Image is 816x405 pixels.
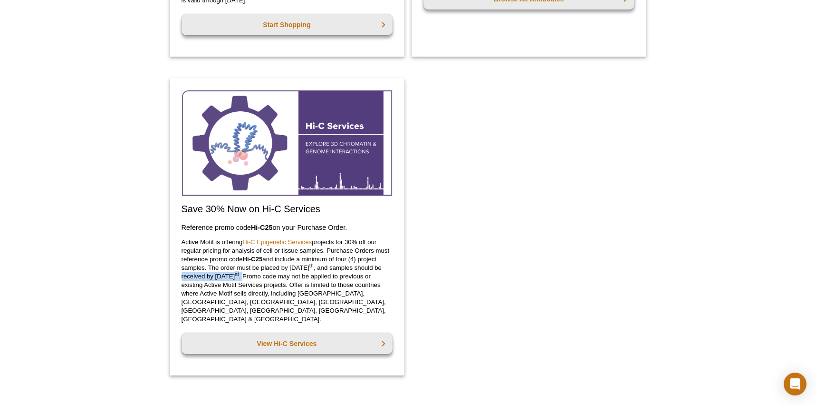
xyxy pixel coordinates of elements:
[235,271,239,277] sup: st
[243,256,263,263] strong: Hi-C25
[182,222,393,233] h3: Reference promo code on your Purchase Order.
[242,238,312,246] a: Hi-C Epigenetic Services
[784,373,806,395] div: Open Intercom Messenger
[182,14,393,35] a: Start Shopping
[182,203,393,215] h2: Save 30% Now on Hi-C Services
[182,90,393,196] img: Hi-C Service Promotion
[182,333,393,354] a: View Hi-C Services
[182,238,393,324] p: Active Motif is offering projects for 30% off our regular pricing for analysis of cell or tissue ...
[251,224,273,231] strong: Hi-C25
[309,262,314,268] sup: th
